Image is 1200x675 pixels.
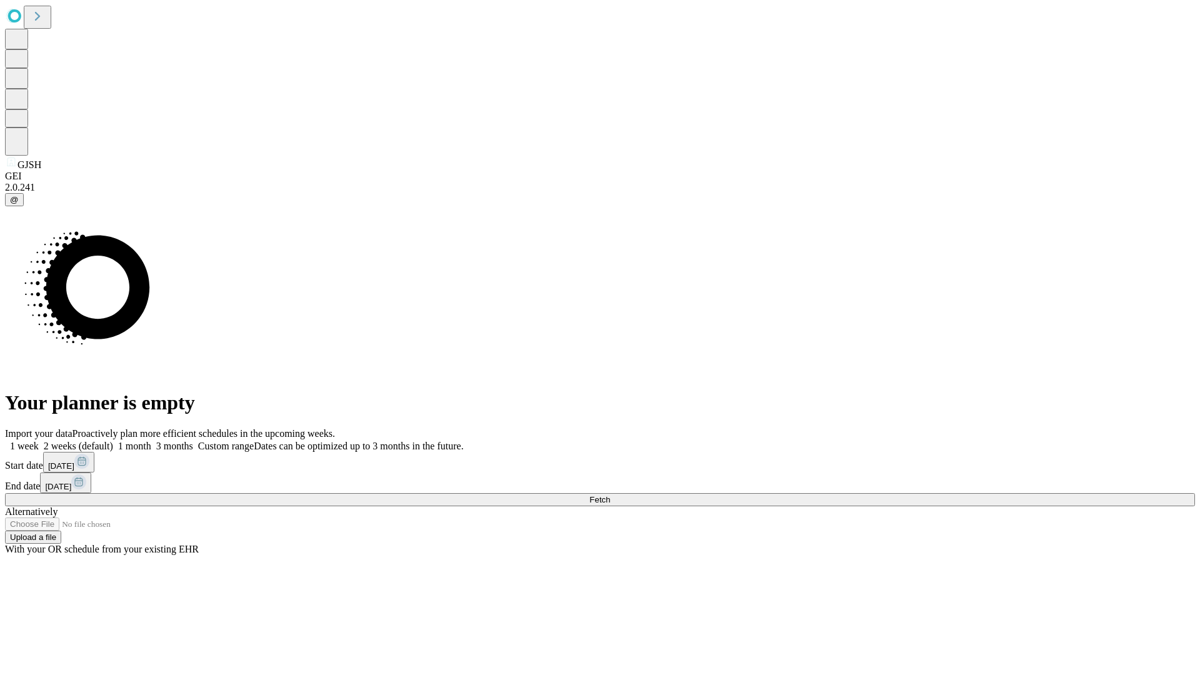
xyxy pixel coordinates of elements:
button: [DATE] [40,472,91,493]
span: With your OR schedule from your existing EHR [5,544,199,554]
h1: Your planner is empty [5,391,1195,414]
div: Start date [5,452,1195,472]
button: @ [5,193,24,206]
button: Fetch [5,493,1195,506]
span: [DATE] [45,482,71,491]
button: Upload a file [5,531,61,544]
span: 2 weeks (default) [44,441,113,451]
span: @ [10,195,19,204]
span: Fetch [589,495,610,504]
span: Import your data [5,428,72,439]
span: [DATE] [48,461,74,471]
span: Alternatively [5,506,57,517]
span: Custom range [198,441,254,451]
span: GJSH [17,159,41,170]
span: 1 month [118,441,151,451]
span: 3 months [156,441,193,451]
div: End date [5,472,1195,493]
span: Dates can be optimized up to 3 months in the future. [254,441,463,451]
button: [DATE] [43,452,94,472]
span: 1 week [10,441,39,451]
span: Proactively plan more efficient schedules in the upcoming weeks. [72,428,335,439]
div: 2.0.241 [5,182,1195,193]
div: GEI [5,171,1195,182]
